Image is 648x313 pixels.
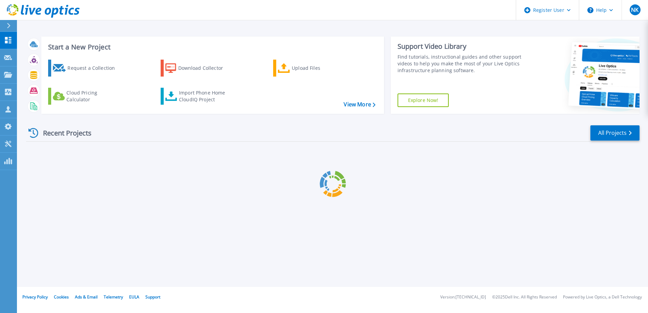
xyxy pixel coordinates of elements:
a: Ads & Email [75,294,98,300]
span: NK [631,7,639,13]
div: Support Video Library [398,42,524,51]
li: Powered by Live Optics, a Dell Technology [563,295,642,299]
a: Telemetry [104,294,123,300]
a: Support [145,294,160,300]
a: All Projects [590,125,640,141]
a: View More [344,101,375,108]
a: Explore Now! [398,93,449,107]
a: Privacy Policy [22,294,48,300]
a: EULA [129,294,139,300]
a: Cookies [54,294,69,300]
div: Upload Files [292,61,346,75]
a: Download Collector [161,60,236,77]
div: Recent Projects [26,125,101,141]
div: Import Phone Home CloudIQ Project [179,89,232,103]
div: Find tutorials, instructional guides and other support videos to help you make the most of your L... [398,54,524,74]
a: Cloud Pricing Calculator [48,88,124,105]
div: Download Collector [178,61,232,75]
h3: Start a New Project [48,43,375,51]
div: Request a Collection [67,61,122,75]
li: © 2025 Dell Inc. All Rights Reserved [492,295,557,299]
div: Cloud Pricing Calculator [66,89,121,103]
li: Version: [TECHNICAL_ID] [440,295,486,299]
a: Request a Collection [48,60,124,77]
a: Upload Files [273,60,349,77]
